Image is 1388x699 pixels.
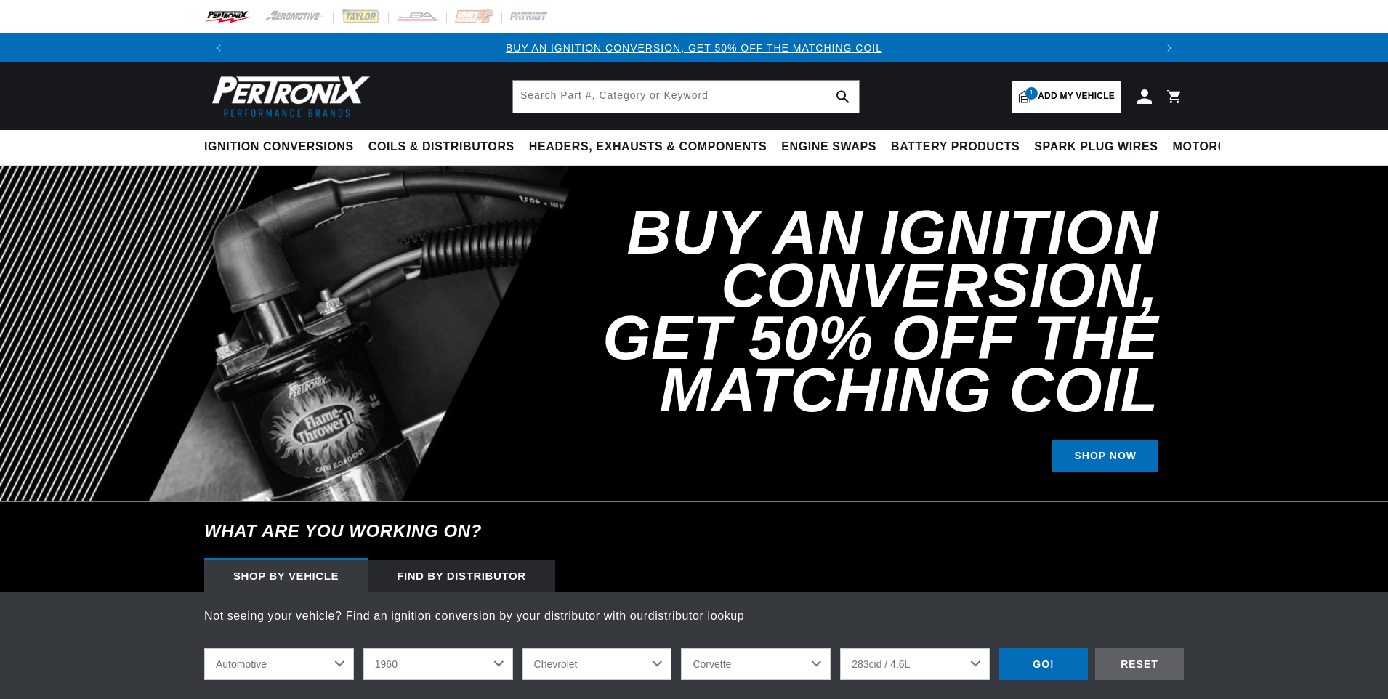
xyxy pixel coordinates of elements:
summary: Motorcycle [1166,130,1267,164]
button: Translation missing: en.sections.announcements.next_announcement [1155,33,1184,62]
summary: Ignition Conversions [204,130,361,164]
select: Ride Type [204,648,354,680]
summary: Headers, Exhausts & Components [522,130,774,164]
h2: Buy an Ignition Conversion, Get 50% off the Matching Coil [537,206,1158,416]
a: 1Add my vehicle [1012,81,1121,113]
span: Battery Products [891,140,1020,155]
div: 1 of 3 [233,40,1155,56]
span: Coils & Distributors [368,140,515,155]
div: Shop by vehicle [204,560,368,592]
a: distributor lookup [648,610,745,622]
img: Pertronix [204,71,371,121]
summary: Battery Products [884,130,1027,164]
button: Translation missing: en.sections.announcements.previous_announcement [204,33,233,62]
div: GO! [999,648,1088,681]
span: Spark Plug Wires [1034,140,1158,155]
summary: Spark Plug Wires [1027,130,1165,164]
a: BUY AN IGNITION CONVERSION, GET 50% OFF THE MATCHING COIL [506,42,882,54]
div: Find by Distributor [368,560,555,592]
div: RESET [1095,648,1184,681]
span: 1 [1025,87,1038,100]
select: Engine [840,648,990,680]
select: Year [363,648,513,680]
h6: What are you working on? [168,502,1220,560]
span: Motorcycle [1173,140,1259,155]
input: Search Part #, Category or Keyword [513,81,859,113]
summary: Engine Swaps [774,130,884,164]
span: Add my vehicle [1038,89,1115,103]
p: Not seeing your vehicle? Find an ignition conversion by your distributor with our [204,607,1184,626]
button: search button [827,81,859,113]
span: Ignition Conversions [204,140,354,155]
span: Headers, Exhausts & Components [529,140,767,155]
summary: Coils & Distributors [361,130,522,164]
slideshow-component: Translation missing: en.sections.announcements.announcement_bar [168,33,1220,62]
a: SHOP NOW [1052,440,1158,472]
span: Engine Swaps [781,140,876,155]
select: Make [522,648,672,680]
select: Model [681,648,831,680]
div: Announcement [233,40,1155,56]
